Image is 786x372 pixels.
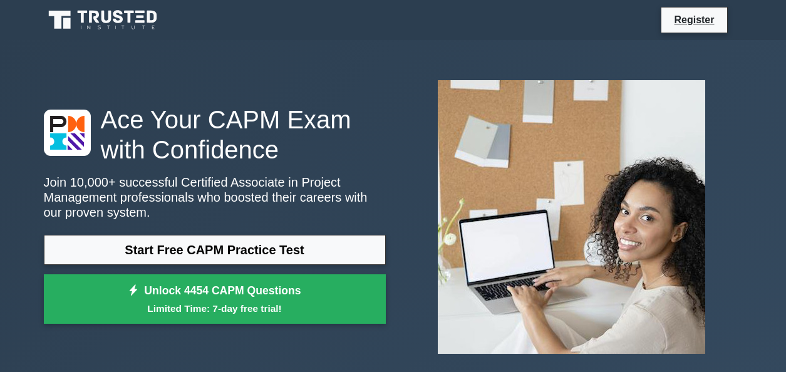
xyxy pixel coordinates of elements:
small: Limited Time: 7-day free trial! [59,301,370,316]
a: Start Free CAPM Practice Test [44,235,386,265]
a: Register [666,12,721,28]
a: Unlock 4454 CAPM QuestionsLimited Time: 7-day free trial! [44,274,386,324]
h1: Ace Your CAPM Exam with Confidence [44,105,386,165]
p: Join 10,000+ successful Certified Associate in Project Management professionals who boosted their... [44,175,386,220]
